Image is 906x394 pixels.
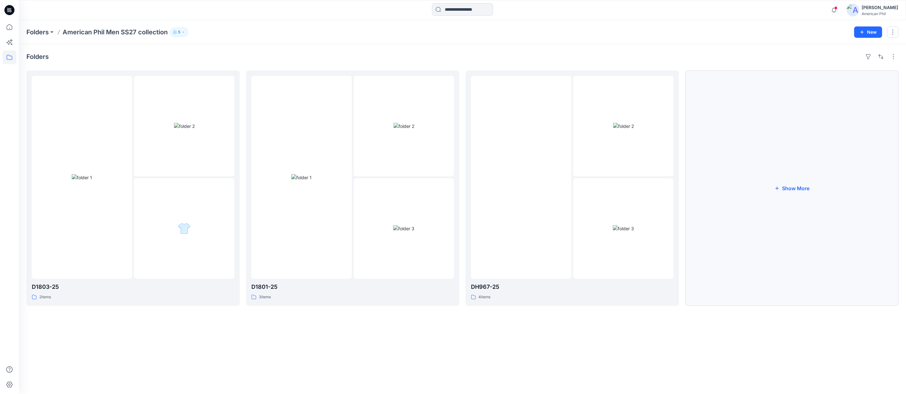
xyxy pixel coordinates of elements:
[32,283,234,291] p: D1803-25
[174,123,195,129] img: folder 2
[862,11,898,16] div: American Phil
[613,123,634,129] img: folder 2
[39,294,51,300] p: 2 items
[393,225,414,232] img: folder 3
[291,174,312,181] img: folder 1
[246,71,459,306] a: folder 1folder 2folder 3D1801-253items
[26,53,49,60] h4: Folders
[478,294,490,300] p: 4 items
[178,29,180,36] p: 5
[26,28,49,37] a: Folders
[466,71,679,306] a: folder 1folder 2folder 3DH967-254items
[178,222,191,235] img: folder 3
[613,225,634,232] img: folder 3
[854,26,882,38] button: New
[685,71,898,306] button: Show More
[259,294,271,300] p: 3 items
[847,4,859,16] img: avatar
[862,4,898,11] div: [PERSON_NAME]
[471,283,674,291] p: DH967-25
[251,283,454,291] p: D1801-25
[394,123,414,129] img: folder 2
[170,28,188,37] button: 5
[72,174,92,181] img: folder 1
[511,174,531,181] img: folder 1
[63,28,168,37] p: American Phil Men SS27 collection
[26,71,240,306] a: folder 1folder 2folder 3D1803-252items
